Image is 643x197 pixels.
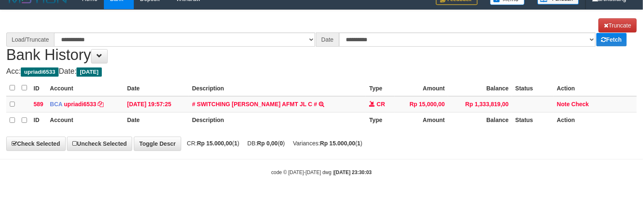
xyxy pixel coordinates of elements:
th: ID [30,112,47,128]
span: CR [377,101,385,107]
a: Check Selected [6,137,66,151]
strong: Rp 15.000,00 [197,140,232,147]
strong: Rp 15.000,00 [320,140,355,147]
th: Date [124,80,189,96]
div: Load/Truncate [6,32,54,47]
td: Rp 15,000,00 [395,96,448,112]
th: Type [366,80,394,96]
strong: Rp 0,00 [257,140,278,147]
th: Description [189,112,366,128]
h4: Acc: Date: [6,67,637,76]
th: Amount [395,80,448,96]
th: Balance [448,80,512,96]
th: ID [30,80,47,96]
th: Action [554,112,637,128]
a: Truncate [599,18,637,32]
th: Amount [395,112,448,128]
a: Uncheck Selected [67,137,132,151]
span: [DATE] [76,67,102,77]
th: Date [124,112,189,128]
strong: 1 [234,140,237,147]
th: Balance [448,112,512,128]
a: Fetch [596,33,627,46]
small: code © [DATE]-[DATE] dwg | [271,170,372,175]
div: Date [316,32,339,47]
th: Account [47,112,124,128]
span: upriadi6533 [21,67,59,77]
strong: 1 [357,140,361,147]
a: Check [572,101,589,107]
span: 589 [34,101,43,107]
th: Status [512,80,554,96]
th: Status [512,112,554,128]
a: Toggle Descr [134,137,181,151]
th: Action [554,80,637,96]
strong: [DATE] 23:30:03 [334,170,372,175]
td: Rp 1,333,819,00 [448,96,512,112]
strong: 0 [280,140,283,147]
a: Note [557,101,570,107]
h1: Bank History [6,18,637,63]
span: BCA [50,101,62,107]
td: [DATE] 19:57:25 [124,96,189,112]
th: Description [189,80,366,96]
th: Type [366,112,394,128]
a: # SWITCHING [PERSON_NAME] AFMT JL C # [192,101,317,107]
a: upriadi6533 [64,101,96,107]
th: Account [47,80,124,96]
span: CR: ( ) DB: ( ) Variances: ( ) [183,140,362,147]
